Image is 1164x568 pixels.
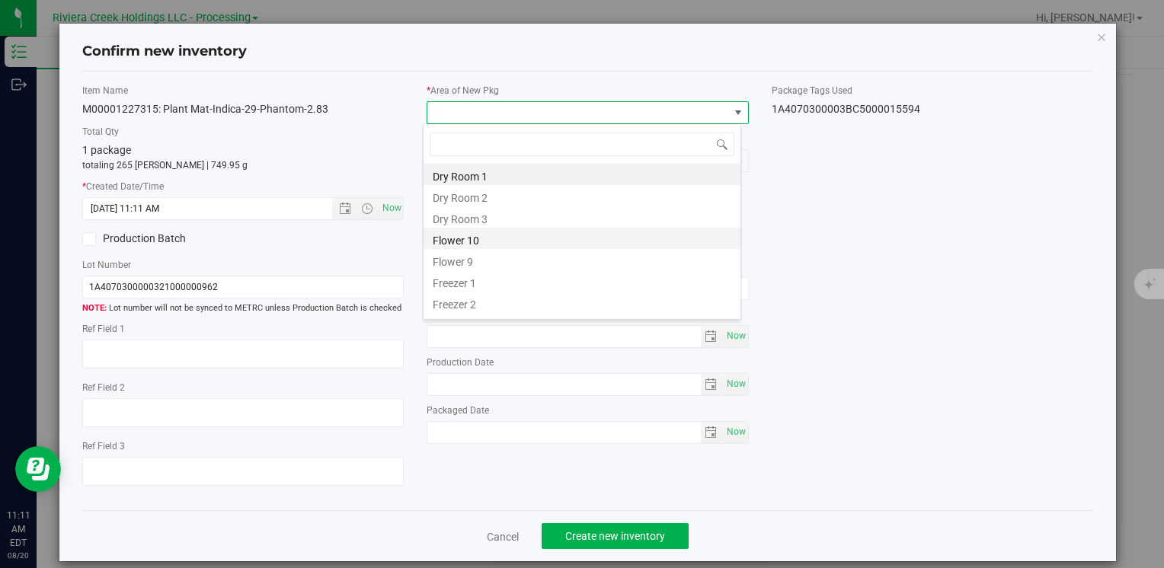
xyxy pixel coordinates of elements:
[487,529,519,544] a: Cancel
[723,325,749,347] span: Set Current date
[332,203,358,215] span: Open the date view
[565,530,665,542] span: Create new inventory
[82,180,404,193] label: Created Date/Time
[772,84,1093,97] label: Package Tags Used
[82,84,404,97] label: Item Name
[82,231,232,247] label: Production Batch
[354,203,380,215] span: Open the time view
[82,42,247,62] h4: Confirm new inventory
[701,326,723,347] span: select
[82,381,404,394] label: Ref Field 2
[427,404,748,417] label: Packaged Date
[82,144,131,156] span: 1 package
[15,446,61,492] iframe: Resource center
[82,101,404,117] div: M00001227315: Plant Mat-Indica-29-Phantom-2.83
[772,101,1093,117] div: 1A4070300003BC5000015594
[82,439,404,453] label: Ref Field 3
[427,356,748,369] label: Production Date
[427,84,748,97] label: Area of New Pkg
[701,422,723,443] span: select
[82,322,404,336] label: Ref Field 1
[723,374,748,395] span: select
[723,421,749,443] span: Set Current date
[82,258,404,272] label: Lot Number
[379,197,405,219] span: Set Current date
[542,523,689,549] button: Create new inventory
[701,374,723,395] span: select
[723,373,749,395] span: Set Current date
[82,302,404,315] span: Lot number will not be synced to METRC unless Production Batch is checked
[723,422,748,443] span: select
[723,326,748,347] span: select
[82,125,404,139] label: Total Qty
[82,158,404,172] p: totaling 265 [PERSON_NAME] | 749.95 g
